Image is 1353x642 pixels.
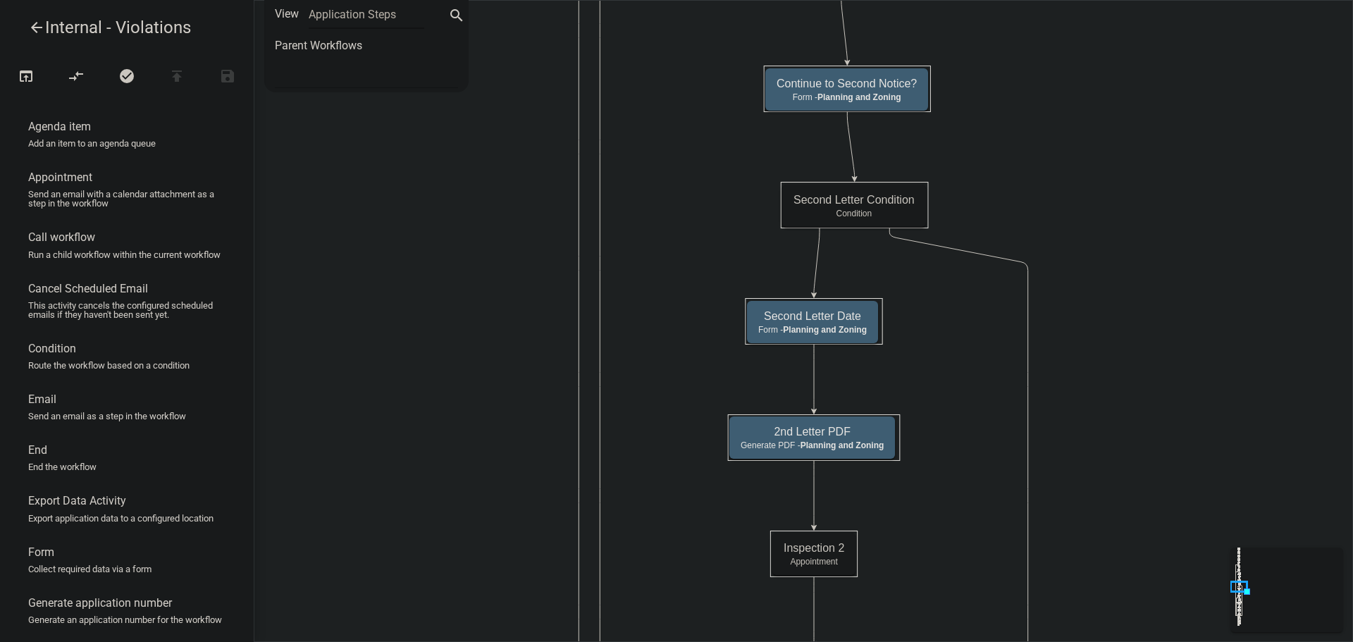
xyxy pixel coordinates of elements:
[18,68,35,87] i: open_in_browser
[101,62,152,92] button: No problems
[202,62,253,92] button: Save
[758,325,867,335] p: Form -
[445,6,468,28] button: search
[275,32,362,60] label: Parent Workflows
[28,514,214,523] p: Export application data to a configured location
[11,11,231,44] a: Internal - Violations
[741,425,884,438] h5: 2nd Letter PDF
[741,440,884,450] p: Generate PDF -
[28,361,190,370] p: Route the workflow based on a condition
[28,462,97,471] p: End the workflow
[1,62,51,92] button: Test Workflow
[219,68,236,87] i: save
[784,557,844,567] p: Appointment
[168,68,185,87] i: publish
[801,440,884,450] span: Planning and Zoning
[28,19,45,39] i: arrow_back
[28,342,76,355] h6: Condition
[28,443,47,457] h6: End
[817,92,901,102] span: Planning and Zoning
[28,190,225,208] p: Send an email with a calendar attachment as a step in the workflow
[758,309,867,323] h5: Second Letter Date
[28,120,91,133] h6: Agenda item
[28,139,156,148] p: Add an item to an agenda queue
[793,193,915,206] h5: Second Letter Condition
[51,62,101,92] button: Auto Layout
[28,545,54,559] h6: Form
[68,68,85,87] i: compare_arrows
[784,541,844,555] h5: Inspection 2
[28,596,172,610] h6: Generate application number
[28,171,92,184] h6: Appointment
[1,62,253,96] div: Workflow actions
[793,209,915,218] p: Condition
[28,412,186,421] p: Send an email as a step in the workflow
[28,615,222,624] p: Generate an application number for the workflow
[448,7,465,27] i: search
[28,494,126,507] h6: Export Data Activity
[152,62,202,92] button: Publish
[783,325,867,335] span: Planning and Zoning
[28,250,221,259] p: Run a child workflow within the current workflow
[28,393,56,406] h6: Email
[28,301,225,319] p: This activity cancels the configured scheduled emails if they haven't been sent yet.
[28,282,148,295] h6: Cancel Scheduled Email
[28,230,95,244] h6: Call workflow
[777,77,917,90] h5: Continue to Second Notice?
[28,564,152,574] p: Collect required data via a form
[777,92,917,102] p: Form -
[118,68,135,87] i: check_circle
